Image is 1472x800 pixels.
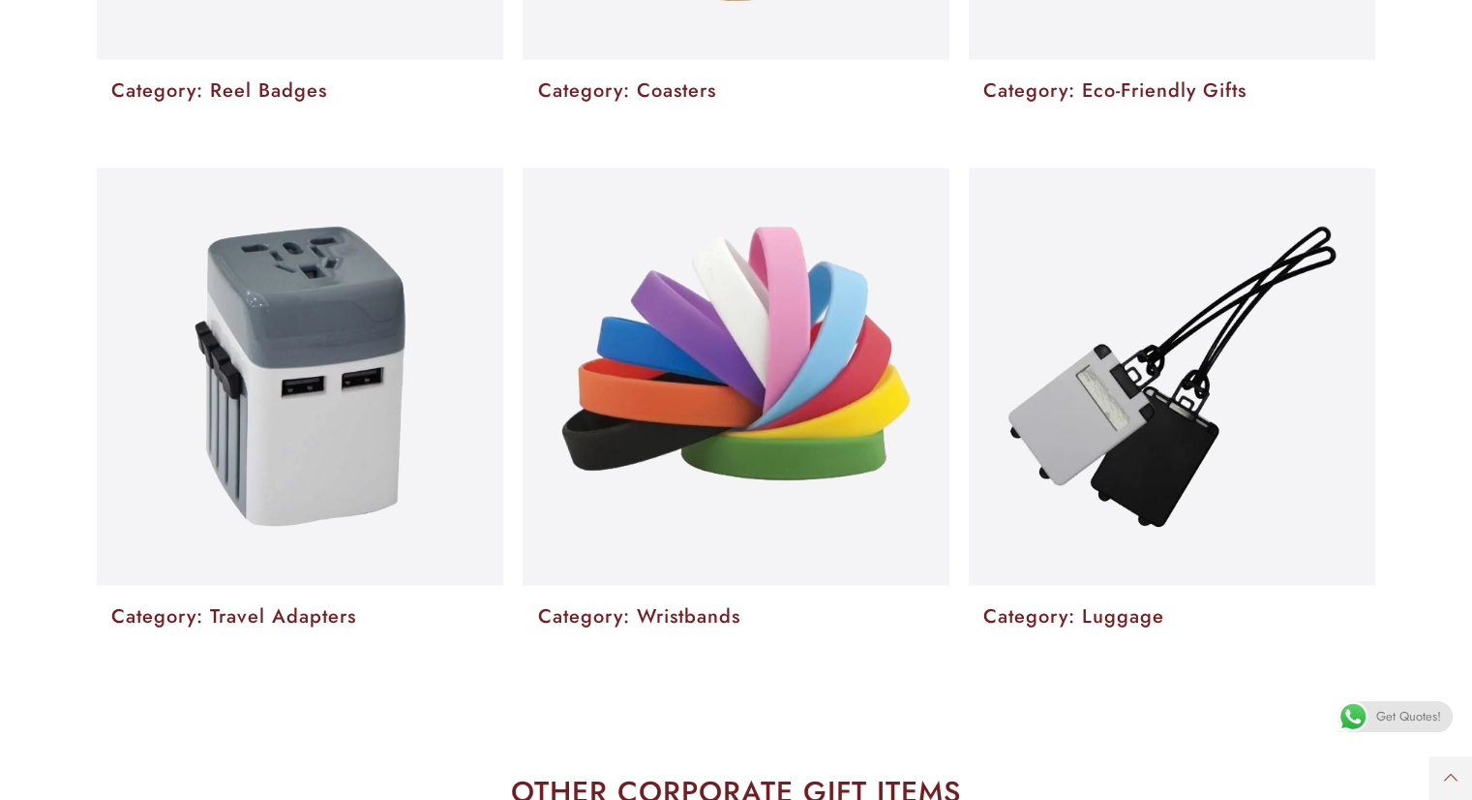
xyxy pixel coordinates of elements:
[537,602,739,631] a: Category: Wristbands
[983,75,1361,108] p: Category: Eco-Friendly Gifts
[111,77,327,105] a: Category: Reel Badges
[1376,701,1441,732] span: Get Quotes!
[983,602,1164,631] a: Category: Luggage
[111,602,356,631] a: Category: Travel Adapters
[537,77,715,105] a: Category: Coasters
